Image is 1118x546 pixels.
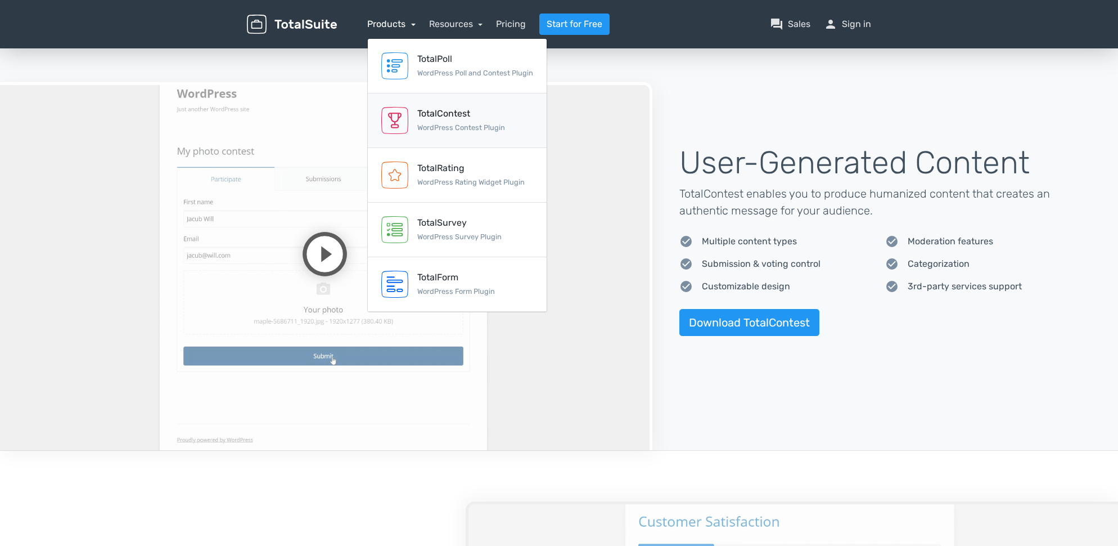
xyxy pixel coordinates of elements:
[770,17,810,31] a: question_answerSales
[496,17,526,31] a: Pricing
[417,162,525,175] div: TotalRating
[381,162,408,189] img: TotalRating
[417,107,505,120] div: TotalContest
[247,15,337,34] img: TotalSuite for WordPress
[368,203,547,257] a: TotalSurvey WordPress Survey Plugin
[770,17,783,31] span: question_answer
[885,257,899,271] span: check_circle
[417,232,502,241] small: WordPress Survey Plugin
[679,280,693,293] span: check_circle
[908,280,1022,293] span: 3rd-party services support
[417,287,495,296] small: WordPress Form Plugin
[381,271,408,298] img: TotalForm
[539,14,610,35] a: Start for Free
[368,257,547,312] a: TotalForm WordPress Form Plugin
[885,280,899,293] span: check_circle
[702,235,797,248] span: Multiple content types
[368,39,547,93] a: TotalPoll WordPress Poll and Contest Plugin
[381,52,408,79] img: TotalPoll
[417,271,495,284] div: TotalForm
[417,52,533,66] div: TotalPoll
[908,235,993,248] span: Moderation features
[381,216,408,243] img: TotalSurvey
[702,280,790,293] span: Customizable design
[679,185,1091,219] p: TotalContest enables you to produce humanized content that creates an authentic message for your ...
[702,257,821,271] span: Submission & voting control
[679,235,693,248] span: check_circle
[679,257,693,271] span: check_circle
[885,235,899,248] span: check_circle
[368,148,547,203] a: TotalRating WordPress Rating Widget Plugin
[367,19,416,29] a: Products
[417,216,502,230] div: TotalSurvey
[381,107,408,134] img: TotalContest
[417,178,525,186] small: WordPress Rating Widget Plugin
[429,19,483,29] a: Resources
[908,257,970,271] span: Categorization
[417,69,533,77] small: WordPress Poll and Contest Plugin
[679,146,1091,181] h2: User-Generated Content
[417,123,505,132] small: WordPress Contest Plugin
[824,17,871,31] a: personSign in
[368,93,547,148] a: TotalContest WordPress Contest Plugin
[679,309,819,336] a: Download TotalContest
[824,17,837,31] span: person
